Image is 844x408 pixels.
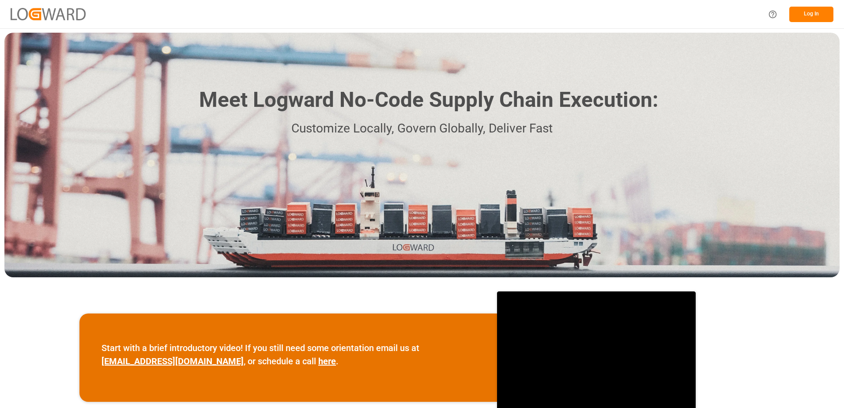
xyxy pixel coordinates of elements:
p: Start with a brief introductory video! If you still need some orientation email us at , or schedu... [102,341,475,368]
h1: Meet Logward No-Code Supply Chain Execution: [199,84,658,116]
button: Help Center [763,4,783,24]
a: [EMAIL_ADDRESS][DOMAIN_NAME] [102,356,244,366]
a: here [318,356,336,366]
button: Log In [789,7,833,22]
img: Logward_new_orange.png [11,8,86,20]
p: Customize Locally, Govern Globally, Deliver Fast [186,119,658,139]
